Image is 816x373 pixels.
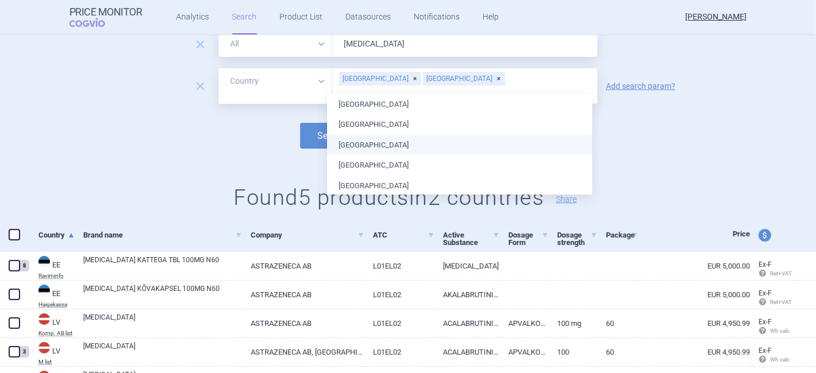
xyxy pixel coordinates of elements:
div: 3 [19,346,29,358]
a: EEEERaviminfo [30,255,75,279]
a: APVALKOTAS TABLETES [500,338,549,366]
a: AKALABRUTINIIB [434,281,500,309]
abbr: Raviminfo — Raviminfo database by Apteekide Infotehnoloogia (pharmacy prices), Estonia. [38,273,75,279]
a: ASTRAZENECA AB [242,281,364,309]
a: L01EL02 [364,252,434,280]
a: Package [606,221,638,249]
a: ACALABRUTINIBUM [434,338,500,366]
a: EUR 4,950.99 [638,338,750,366]
a: Brand name [83,221,242,249]
abbr: Komp. AB list — Lists of reimbursable medicinal products published by the National Health Service... [38,331,75,336]
button: Share [556,195,577,203]
a: EUR 5,000.00 [638,281,750,309]
a: Ex-F Ret+VAT calc [750,285,792,312]
li: [GEOGRAPHIC_DATA] [327,155,592,176]
a: Dosage Form [508,221,549,257]
div: [GEOGRAPHIC_DATA] [423,72,505,86]
a: L01EL02 [364,338,434,366]
a: Ex-F Wh calc [750,314,792,340]
a: Country [38,221,75,249]
a: EUR 4,950.99 [638,309,750,337]
button: Search [300,123,363,149]
a: L01EL02 [364,281,434,309]
a: [MEDICAL_DATA] [83,341,242,362]
li: [GEOGRAPHIC_DATA] [327,94,592,115]
a: LVLVKomp. AB list [30,312,75,336]
a: EUR 5,000.00 [638,252,750,280]
a: 100 mg [549,309,597,337]
a: ASTRAZENECA AB, [GEOGRAPHIC_DATA] [242,338,364,366]
span: Wh calc [759,328,790,334]
a: ASTRAZENECA AB [242,252,364,280]
strong: Price Monitor [69,6,142,18]
a: Add search param? [606,82,675,90]
li: [GEOGRAPHIC_DATA] [327,114,592,135]
span: Price [733,230,750,238]
a: ACALABRUTINIBUM [434,309,500,337]
a: ATC [373,221,434,249]
a: [MEDICAL_DATA] KÕVAKAPSEL 100MG N60 [83,283,242,304]
a: APVALKOTAS TABLETES [500,309,549,337]
li: [GEOGRAPHIC_DATA] [327,135,592,156]
div: 8 [19,260,29,271]
a: Ex-F Wh calc [750,343,792,369]
span: Ex-factory price [759,318,772,326]
img: Estonia [38,285,50,296]
a: Company [251,221,364,249]
span: Ret+VAT calc [759,299,803,305]
a: [MEDICAL_DATA] [83,312,242,333]
a: 60 [597,309,638,337]
span: Ret+VAT calc [759,270,803,277]
div: [GEOGRAPHIC_DATA] [339,72,421,86]
a: LVLVM list [30,341,75,365]
span: Wh calc [759,356,790,363]
span: Ex-factory price [759,347,772,355]
span: COGVIO [69,18,121,27]
img: Latvia [38,342,50,353]
a: ASTRAZENECA AB [242,309,364,337]
img: Estonia [38,256,50,267]
a: L01EL02 [364,309,434,337]
a: Ex-F Ret+VAT calc [750,257,792,283]
abbr: Haigekassa — List of medicinal products published by Ministry of Social Affairs, Estonia. [38,302,75,308]
a: [MEDICAL_DATA] [434,252,500,280]
span: Ex-factory price [759,289,772,297]
a: Price MonitorCOGVIO [69,6,142,28]
img: Latvia [38,313,50,325]
a: 100 [549,338,597,366]
span: Ex-factory price [759,261,772,269]
a: Active Substance [443,221,500,257]
abbr: M list — Lists of reimbursable medicinal products published by the National Health Service (List ... [38,359,75,365]
a: EEEEHaigekassa [30,283,75,308]
a: 60 [597,338,638,366]
a: Dosage strength [557,221,597,257]
a: [MEDICAL_DATA] KATTEGA TBL 100MG N60 [83,255,242,275]
li: [GEOGRAPHIC_DATA] [327,176,592,196]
